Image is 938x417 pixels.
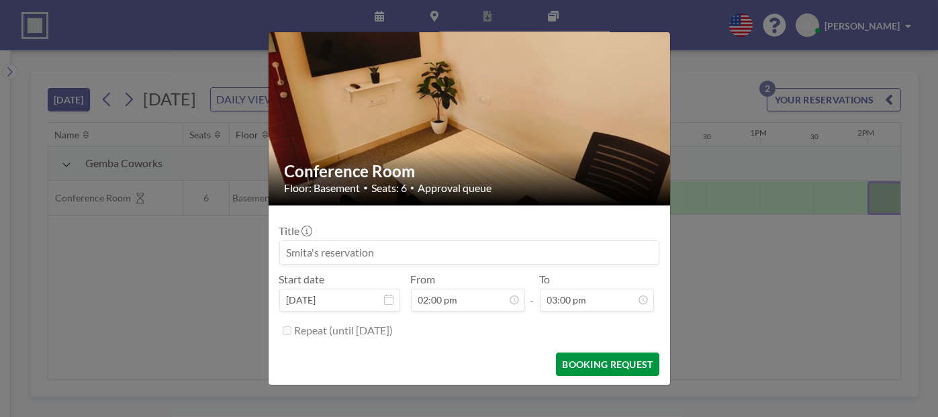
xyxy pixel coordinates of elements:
[418,181,492,195] span: Approval queue
[364,183,369,193] span: •
[411,273,436,286] label: From
[411,183,415,192] span: •
[556,353,659,376] button: BOOKING REQUEST
[280,241,659,264] input: Smita's reservation
[540,273,551,286] label: To
[285,161,655,181] h2: Conference Room
[295,324,393,337] label: Repeat (until [DATE])
[279,224,311,238] label: Title
[285,181,361,195] span: Floor: Basement
[530,277,534,307] span: -
[372,181,408,195] span: Seats: 6
[279,273,325,286] label: Start date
